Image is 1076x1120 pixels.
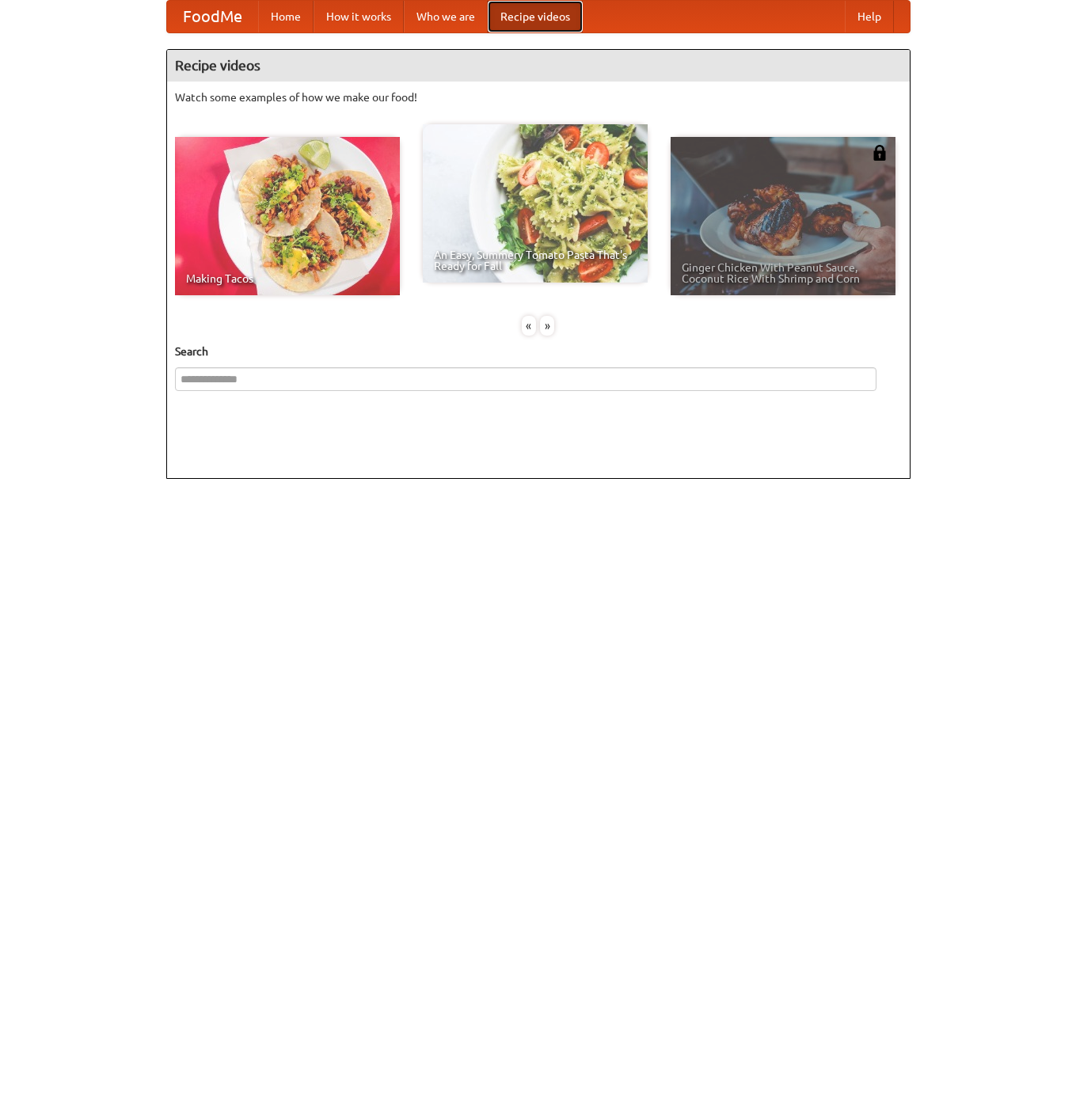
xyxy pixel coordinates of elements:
a: An Easy, Summery Tomato Pasta That's Ready for Fall [423,124,648,283]
img: 483408.png [872,145,888,161]
a: How it works [314,1,404,32]
a: Recipe videos [488,1,583,32]
h5: Search [175,344,902,359]
div: « [522,316,536,336]
a: FoodMe [167,1,258,32]
span: An Easy, Summery Tomato Pasta That's Ready for Fall [434,249,637,271]
a: Help [845,1,894,32]
p: Watch some examples of how we make our food! [175,89,902,105]
a: Who we are [404,1,488,32]
span: Making Tacos [186,273,389,284]
h4: Recipe videos [167,50,910,82]
a: Making Tacos [175,137,400,295]
a: Home [258,1,314,32]
div: » [540,316,554,336]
